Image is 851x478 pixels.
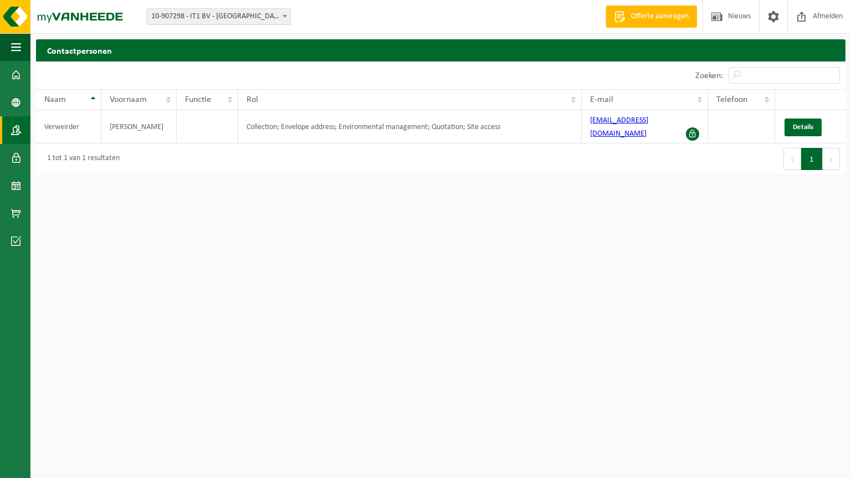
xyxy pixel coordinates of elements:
[44,95,66,104] span: Naam
[801,148,823,170] button: 1
[247,95,258,104] span: Rol
[590,95,613,104] span: E-mail
[185,95,211,104] span: Functie
[110,95,147,104] span: Voornaam
[783,148,801,170] button: Previous
[147,9,290,24] span: 10-907298 - IT1 BV - GENT - GENT
[785,119,822,136] a: Details
[628,11,691,22] span: Offerte aanvragen
[823,148,840,170] button: Next
[42,149,120,169] div: 1 tot 1 van 1 resultaten
[36,39,845,61] h2: Contactpersonen
[146,8,291,25] span: 10-907298 - IT1 BV - GENT - GENT
[695,71,723,80] label: Zoeken:
[716,95,747,104] span: Telefoon
[606,6,697,28] a: Offerte aanvragen
[238,110,582,143] td: Collection; Envelope address; Environmental management; Quotation; Site access
[590,116,648,138] a: [EMAIL_ADDRESS][DOMAIN_NAME]
[101,110,177,143] td: [PERSON_NAME]
[793,124,813,131] span: Details
[36,110,101,143] td: Verweirder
